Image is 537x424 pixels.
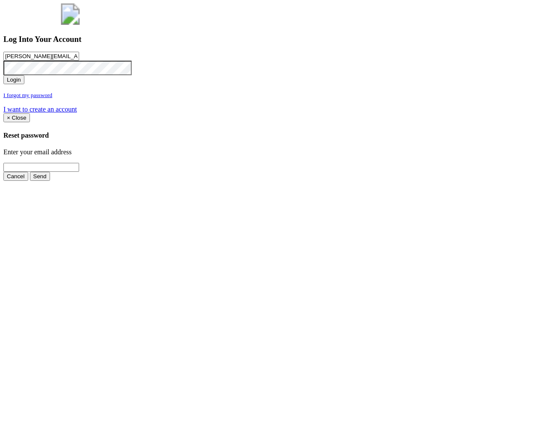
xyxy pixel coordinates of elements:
[12,115,27,121] span: Close
[7,115,10,121] span: ×
[3,75,24,84] button: Login
[3,52,79,61] input: Email
[3,35,534,44] h3: Log Into Your Account
[3,172,28,181] button: Cancel
[3,132,534,139] h4: Reset password
[3,92,52,98] small: I forgot my password
[3,148,534,156] p: Enter your email address
[30,172,50,181] button: Send
[3,106,77,113] a: I want to create an account
[3,91,52,98] a: I forgot my password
